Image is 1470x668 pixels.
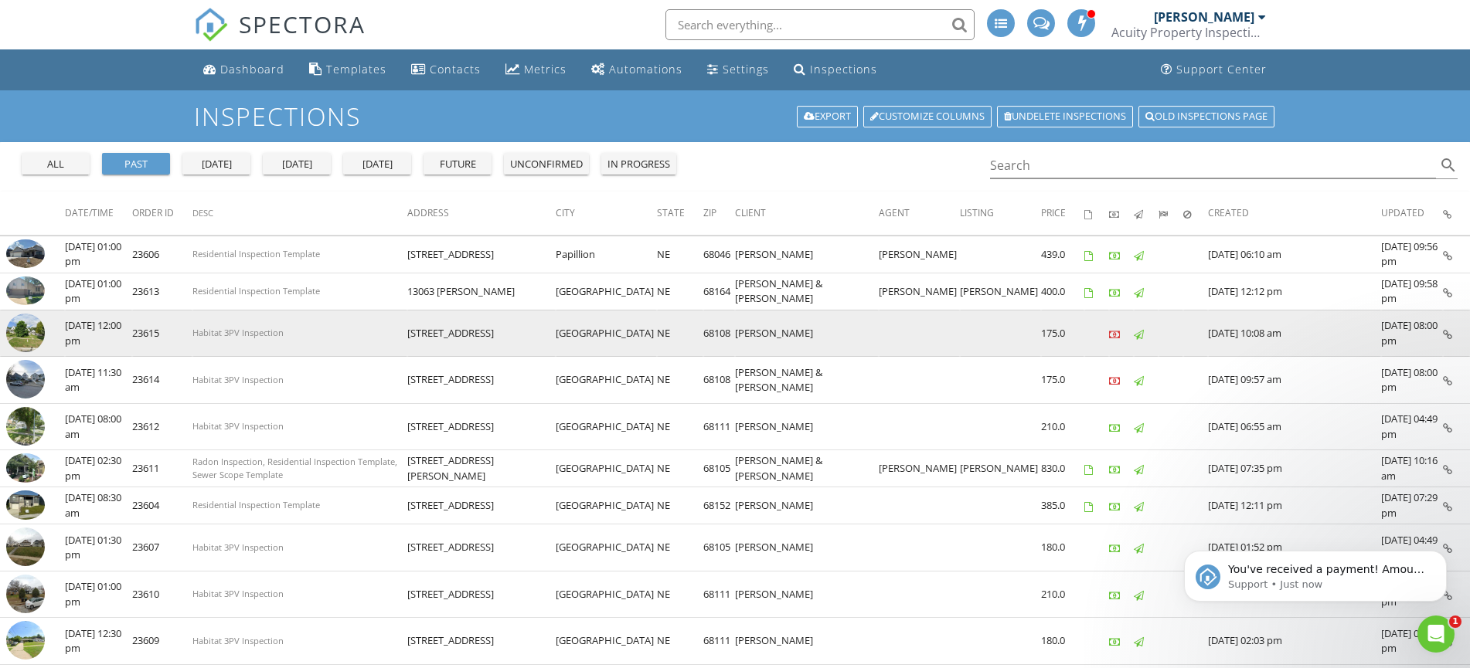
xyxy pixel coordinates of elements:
td: [PERSON_NAME] [735,571,879,618]
td: [PERSON_NAME] [735,310,879,357]
td: [PERSON_NAME] & [PERSON_NAME] [735,273,879,310]
td: [GEOGRAPHIC_DATA] [556,310,657,357]
td: 400.0 [1041,273,1084,310]
td: 210.0 [1041,403,1084,450]
th: Agreements signed: Not sorted. [1084,192,1109,235]
th: Listing: Not sorted. [960,192,1041,235]
div: in progress [607,157,670,172]
td: NE [657,236,703,273]
td: [GEOGRAPHIC_DATA] [556,450,657,487]
a: SPECTORA [194,21,366,53]
td: [PERSON_NAME] [879,450,960,487]
iframe: Intercom notifications message [1161,518,1470,626]
td: [DATE] 01:00 pm [65,236,132,273]
span: Listing [960,206,994,219]
img: streetview [6,527,45,566]
img: 9272682%2Fcover_photos%2Fs6nF5DTq2oal2fxz6E7v%2Fsmall.jpg [6,239,45,269]
button: unconfirmed [504,153,589,175]
th: Price: Not sorted. [1041,192,1084,235]
td: 68108 [703,310,735,357]
td: NE [657,524,703,571]
td: [DATE] 09:58 pm [1381,273,1443,310]
td: [GEOGRAPHIC_DATA] [556,571,657,618]
a: Settings [701,56,775,84]
td: [DATE] 06:55 am [1208,403,1381,450]
td: [DATE] 12:00 pm [65,310,132,357]
td: NE [657,450,703,487]
td: 23610 [132,571,192,618]
span: Residential Inspection Template [192,285,320,297]
td: [DATE] 07:29 pm [1381,487,1443,524]
td: [GEOGRAPHIC_DATA] [556,487,657,524]
td: [PERSON_NAME] & [PERSON_NAME] [735,357,879,404]
td: [DATE] 09:56 pm [1381,236,1443,273]
span: City [556,206,575,219]
div: Dashboard [220,62,284,76]
td: [DATE] 02:30 pm [65,450,132,487]
td: [DATE] 10:08 am [1208,310,1381,357]
td: [PERSON_NAME] & [PERSON_NAME] [735,450,879,487]
div: [DATE] [189,157,244,172]
td: 180.0 [1041,618,1084,665]
th: State: Not sorted. [657,192,703,235]
th: Paid: Not sorted. [1109,192,1134,235]
th: Updated: Not sorted. [1381,192,1443,235]
div: Automations [609,62,682,76]
td: 68108 [703,357,735,404]
th: Date/Time: Not sorted. [65,192,132,235]
span: Residential Inspection Template [192,499,320,510]
td: [DATE] 06:10 am [1208,236,1381,273]
a: Support Center [1155,56,1273,84]
a: Inspections [788,56,883,84]
td: [DATE] 02:03 pm [1208,618,1381,665]
img: 9293123%2Fcover_photos%2F4h8PMtLoKdeLf2EjVouB%2Fsmall.jpg [6,276,45,306]
div: Contacts [430,62,481,76]
td: 23606 [132,236,192,273]
img: 9285491%2Fcover_photos%2Fiqwj7mnd32XZL16at6z5%2Fsmall.jpg [6,453,45,483]
td: [GEOGRAPHIC_DATA] [556,273,657,310]
span: Price [1041,206,1066,219]
td: [DATE] 01:00 pm [65,571,132,618]
span: Agent [879,206,910,219]
td: NE [657,618,703,665]
a: Old inspections page [1138,106,1274,127]
td: NE [657,357,703,404]
a: Export [797,106,858,127]
div: unconfirmed [510,157,583,172]
td: [DATE] 08:00 pm [1381,357,1443,404]
a: Metrics [499,56,573,84]
a: Automations (Advanced) [585,56,689,84]
td: [GEOGRAPHIC_DATA] [556,403,657,450]
td: [STREET_ADDRESS] [407,403,556,450]
td: 23613 [132,273,192,310]
img: 9245501%2Fcover_photos%2FvnQmwSlbxMRRVgJW3zYu%2Fsmall.jpg [6,490,45,520]
span: Habitat 3PV Inspection [192,374,284,385]
td: [STREET_ADDRESS] [407,618,556,665]
img: streetview [6,621,45,660]
td: [PERSON_NAME] [735,403,879,450]
div: Support Center [1176,62,1267,76]
td: 68164 [703,273,735,310]
img: streetview [6,407,45,446]
td: [PERSON_NAME] [960,450,1041,487]
td: 210.0 [1041,571,1084,618]
th: Client: Not sorted. [735,192,879,235]
span: Updated [1381,206,1424,219]
td: [DATE] 01:00 pm [65,273,132,310]
td: [DATE] 12:12 pm [1208,273,1381,310]
th: Order ID: Not sorted. [132,192,192,235]
td: [PERSON_NAME] [735,236,879,273]
span: State [657,206,685,219]
button: in progress [601,153,676,175]
th: City: Not sorted. [556,192,657,235]
td: [PERSON_NAME] [960,273,1041,310]
td: 13063 [PERSON_NAME] [407,273,556,310]
td: NE [657,571,703,618]
div: Acuity Property Inspections [1111,25,1266,40]
div: Settings [723,62,769,76]
td: 68105 [703,524,735,571]
td: 175.0 [1041,310,1084,357]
